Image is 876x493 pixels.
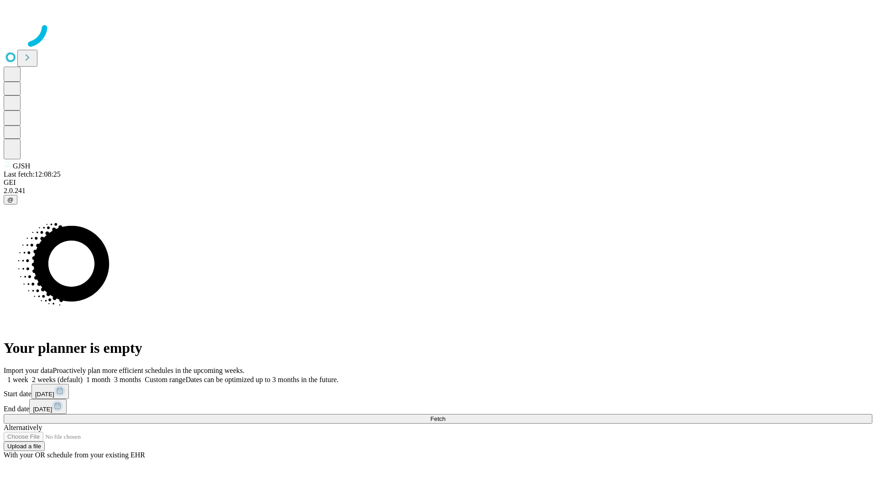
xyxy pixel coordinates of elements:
[4,187,872,195] div: 2.0.241
[4,414,872,424] button: Fetch
[4,170,61,178] span: Last fetch: 12:08:25
[114,376,141,383] span: 3 months
[145,376,185,383] span: Custom range
[430,415,445,422] span: Fetch
[4,441,45,451] button: Upload a file
[4,367,53,374] span: Import your data
[29,399,67,414] button: [DATE]
[4,178,872,187] div: GEI
[31,384,69,399] button: [DATE]
[4,424,42,431] span: Alternatively
[53,367,245,374] span: Proactively plan more efficient schedules in the upcoming weeks.
[7,376,28,383] span: 1 week
[13,162,30,170] span: GJSH
[35,391,54,398] span: [DATE]
[4,451,145,459] span: With your OR schedule from your existing EHR
[4,195,17,205] button: @
[4,340,872,357] h1: Your planner is empty
[4,384,872,399] div: Start date
[33,406,52,413] span: [DATE]
[4,399,872,414] div: End date
[86,376,110,383] span: 1 month
[32,376,83,383] span: 2 weeks (default)
[7,196,14,203] span: @
[186,376,339,383] span: Dates can be optimized up to 3 months in the future.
